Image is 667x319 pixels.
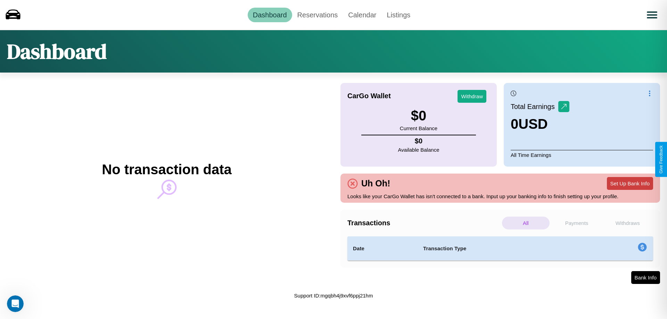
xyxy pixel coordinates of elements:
[343,8,381,22] a: Calendar
[7,295,24,312] iframe: Intercom live chat
[294,291,373,300] p: Support ID: mgqbh4j9xvf6ppj21hm
[604,217,651,229] p: Withdraws
[347,92,391,100] h4: CarGo Wallet
[458,90,486,103] button: Withdraw
[381,8,415,22] a: Listings
[398,137,439,145] h4: $ 0
[347,219,500,227] h4: Transactions
[353,244,412,253] h4: Date
[398,145,439,154] p: Available Balance
[358,178,394,188] h4: Uh Oh!
[642,5,662,25] button: Open menu
[292,8,343,22] a: Reservations
[400,124,437,133] p: Current Balance
[102,162,231,177] h2: No transaction data
[659,145,664,174] div: Give Feedback
[347,192,653,201] p: Looks like your CarGo Wallet has isn't connected to a bank. Input up your banking info to finish ...
[248,8,292,22] a: Dashboard
[511,150,653,160] p: All Time Earnings
[7,37,107,66] h1: Dashboard
[607,177,653,190] button: Set Up Bank Info
[631,271,660,284] button: Bank Info
[511,100,558,113] p: Total Earnings
[511,116,569,132] h3: 0 USD
[553,217,601,229] p: Payments
[347,236,653,261] table: simple table
[400,108,437,124] h3: $ 0
[423,244,581,253] h4: Transaction Type
[502,217,550,229] p: All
